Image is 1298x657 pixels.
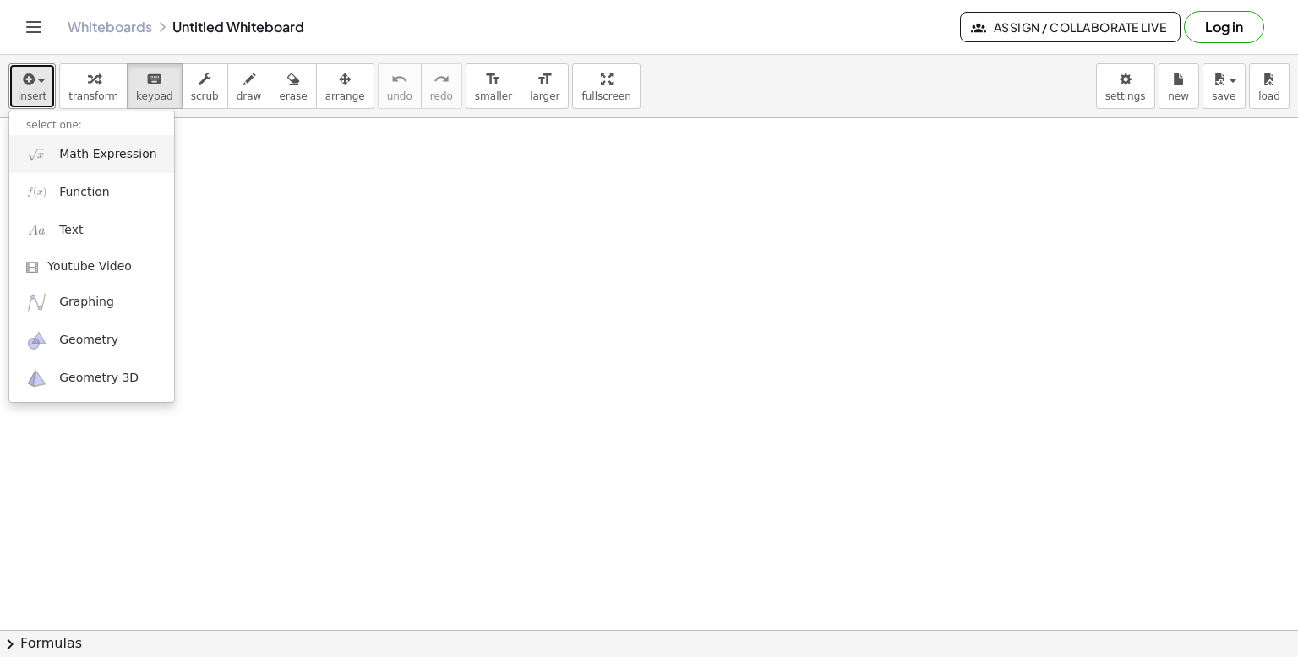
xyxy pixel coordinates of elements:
button: erase [270,63,316,109]
i: redo [434,69,450,90]
span: Youtube Video [47,258,132,275]
a: Text [9,211,174,249]
span: undo [387,90,412,102]
button: settings [1096,63,1155,109]
button: Log in [1184,11,1264,43]
span: scrub [191,90,219,102]
button: scrub [182,63,228,109]
img: ggb-geometry.svg [26,330,47,351]
img: sqrt_x.png [26,144,47,165]
button: draw [227,63,271,109]
button: load [1249,63,1290,109]
button: insert [8,63,56,109]
span: Text [59,222,83,239]
span: Graphing [59,294,114,311]
i: format_size [537,69,553,90]
button: Assign / Collaborate Live [960,12,1181,42]
span: Geometry [59,332,118,349]
span: save [1212,90,1235,102]
span: Geometry 3D [59,370,139,387]
span: insert [18,90,46,102]
a: Math Expression [9,135,174,173]
img: Aa.png [26,220,47,241]
a: Geometry 3D [9,360,174,398]
a: Whiteboards [68,19,152,35]
span: fullscreen [581,90,630,102]
button: Toggle navigation [20,14,47,41]
button: transform [59,63,128,109]
span: Function [59,184,110,201]
span: keypad [136,90,173,102]
a: Youtube Video [9,250,174,284]
i: keyboard [146,69,162,90]
span: draw [237,90,262,102]
a: Graphing [9,283,174,321]
button: format_sizesmaller [466,63,521,109]
span: arrange [325,90,365,102]
button: keyboardkeypad [127,63,183,109]
button: undoundo [378,63,422,109]
span: transform [68,90,118,102]
button: format_sizelarger [521,63,569,109]
span: Math Expression [59,146,156,163]
img: ggb-graphing.svg [26,291,47,312]
span: redo [430,90,453,102]
i: format_size [485,69,501,90]
span: load [1258,90,1280,102]
i: undo [391,69,407,90]
button: save [1203,63,1246,109]
span: settings [1105,90,1146,102]
img: f_x.png [26,182,47,203]
span: smaller [475,90,512,102]
li: select one: [9,116,174,135]
span: new [1168,90,1189,102]
button: arrange [316,63,374,109]
button: redoredo [421,63,462,109]
span: larger [530,90,559,102]
img: ggb-3d.svg [26,368,47,389]
span: erase [279,90,307,102]
button: fullscreen [572,63,640,109]
a: Function [9,173,174,211]
a: Geometry [9,322,174,360]
span: Assign / Collaborate Live [974,19,1166,35]
button: new [1159,63,1199,109]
